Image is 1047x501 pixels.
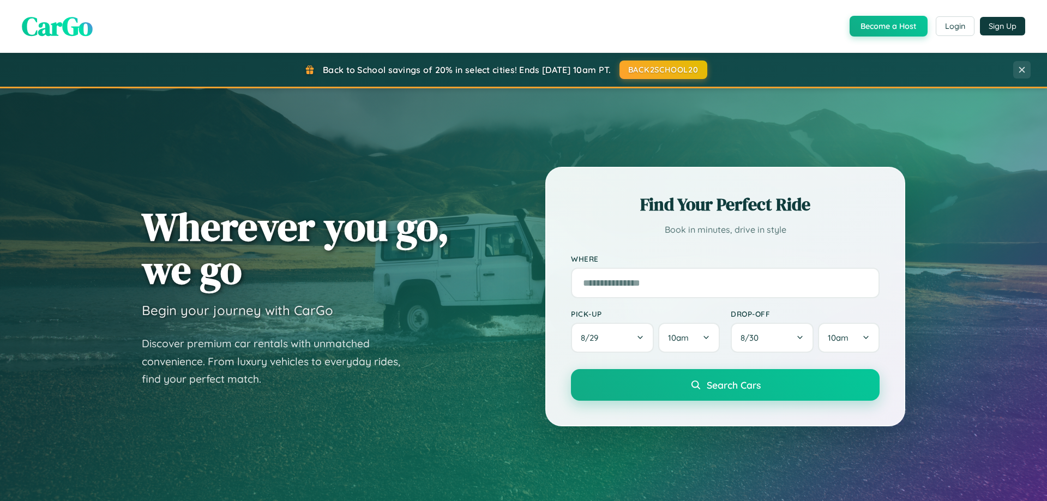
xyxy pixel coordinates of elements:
p: Book in minutes, drive in style [571,222,880,238]
button: BACK2SCHOOL20 [619,61,707,79]
h1: Wherever you go, we go [142,205,449,291]
label: Pick-up [571,309,720,318]
button: Become a Host [850,16,928,37]
button: 8/30 [731,323,814,353]
button: Sign Up [980,17,1025,35]
button: 10am [658,323,720,353]
button: 8/29 [571,323,654,353]
button: Search Cars [571,369,880,401]
h3: Begin your journey with CarGo [142,302,333,318]
span: 10am [668,333,689,343]
span: Search Cars [707,379,761,391]
button: 10am [818,323,880,353]
span: 10am [828,333,849,343]
span: Back to School savings of 20% in select cities! Ends [DATE] 10am PT. [323,64,611,75]
label: Where [571,254,880,263]
span: 8 / 30 [741,333,764,343]
label: Drop-off [731,309,880,318]
h2: Find Your Perfect Ride [571,192,880,216]
span: CarGo [22,8,93,44]
span: 8 / 29 [581,333,604,343]
button: Login [936,16,974,36]
p: Discover premium car rentals with unmatched convenience. From luxury vehicles to everyday rides, ... [142,335,414,388]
